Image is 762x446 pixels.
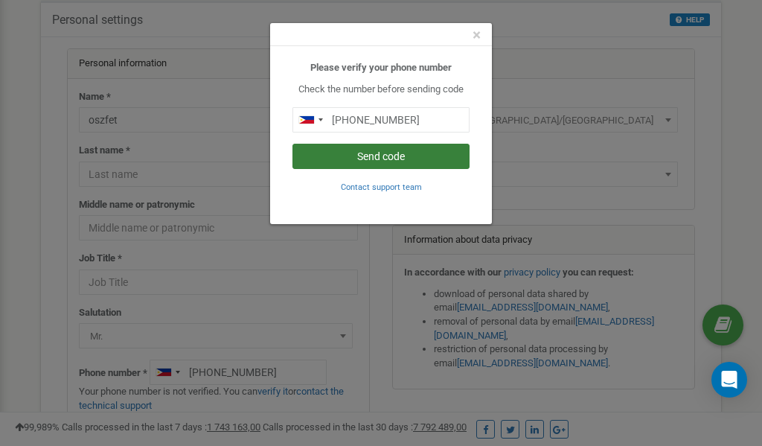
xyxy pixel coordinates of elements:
[292,144,470,169] button: Send code
[292,83,470,97] p: Check the number before sending code
[292,107,470,133] input: 0905 123 4567
[473,26,481,44] span: ×
[341,182,422,192] small: Contact support team
[293,108,327,132] div: Telephone country code
[473,28,481,43] button: Close
[310,62,452,73] b: Please verify your phone number
[711,362,747,398] div: Open Intercom Messenger
[341,181,422,192] a: Contact support team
